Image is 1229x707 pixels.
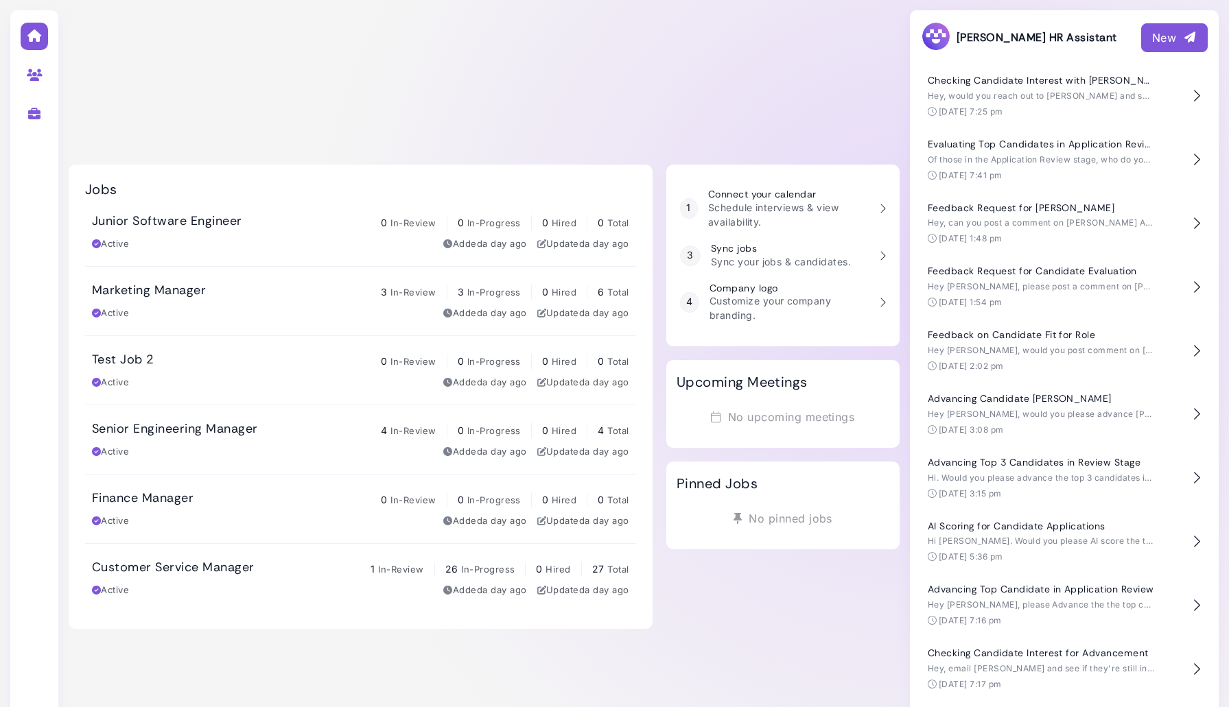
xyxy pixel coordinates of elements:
div: Active [92,376,129,390]
h4: Checking Candidate Interest with [PERSON_NAME] [928,75,1154,86]
span: Hired [552,287,576,298]
time: Aug 26, 2025 [585,515,629,526]
div: Active [92,307,129,320]
div: No upcoming meetings [677,404,889,430]
span: 0 [381,217,387,228]
p: Customize your company branding. [710,293,869,322]
span: 0 [458,355,464,367]
h4: Checking Candidate Interest for Advancement [928,647,1154,659]
div: Updated [537,376,629,390]
button: Evaluating Top Candidates in Application Review Of those in the Application Review stage, who do ... [921,128,1208,192]
span: In-Review [390,425,436,436]
div: Updated [537,445,629,459]
time: [DATE] 3:15 pm [939,488,1002,499]
time: Aug 26, 2025 [482,515,526,526]
span: 0 [598,217,604,228]
time: Aug 26, 2025 [482,376,526,387]
span: 27 [592,563,605,575]
h3: Marketing Manager [92,283,206,298]
h4: Advancing Candidate [PERSON_NAME] [928,393,1154,405]
time: [DATE] 7:16 pm [939,615,1002,625]
button: Feedback Request for [PERSON_NAME] Hey, can you post a comment on [PERSON_NAME] Applicant sharing... [921,192,1208,256]
span: In-Review [378,564,423,575]
time: Aug 26, 2025 [585,376,629,387]
h2: Jobs [85,181,117,197]
h4: Evaluating Top Candidates in Application Review [928,139,1154,150]
span: 0 [381,494,387,505]
span: Total [607,494,629,505]
div: Updated [537,584,629,597]
h4: Feedback on Candidate Fit for Role [928,329,1154,341]
div: Updated [537,237,629,251]
h3: Senior Engineering Manager [92,422,257,437]
time: [DATE] 1:48 pm [939,233,1003,243]
time: Aug 26, 2025 [585,238,629,249]
time: Aug 26, 2025 [482,238,526,249]
button: Feedback Request for Candidate Evaluation Hey [PERSON_NAME], please post a comment on [PERSON_NAM... [921,255,1208,319]
span: 0 [458,217,464,228]
time: Aug 26, 2025 [482,307,526,318]
div: Active [92,445,129,459]
div: Added [443,514,526,528]
a: Senior Engineering Manager 4 In-Review 0 In-Progress 0 Hired 4 Total Active Addeda day ago Update... [85,405,636,474]
time: [DATE] 5:36 pm [939,551,1003,562]
button: Advancing Top 3 Candidates in Review Stage Hi. Would you please advance the top 3 candidates in t... [921,446,1208,510]
span: 0 [542,217,548,228]
span: 4 [598,424,604,436]
div: New [1152,29,1197,46]
h3: Connect your calendar [708,189,869,200]
h2: Upcoming Meetings [677,374,808,390]
span: 3 [458,286,464,298]
div: Added [443,237,526,251]
h3: Customer Service Manager [92,560,255,575]
span: In-Progress [467,217,521,228]
span: Total [607,287,629,298]
span: 0 [542,424,548,436]
time: [DATE] 7:25 pm [939,106,1003,117]
button: Advancing Candidate [PERSON_NAME] Hey [PERSON_NAME], would you please advance [PERSON_NAME]? [DAT... [921,383,1208,446]
h3: Finance Manager [92,491,194,506]
time: Aug 26, 2025 [585,307,629,318]
div: Active [92,514,129,528]
time: [DATE] 3:08 pm [939,424,1004,435]
span: 0 [536,563,542,575]
time: Aug 26, 2025 [585,446,629,457]
time: [DATE] 7:41 pm [939,170,1003,180]
span: 4 [381,424,387,436]
span: In-Progress [467,356,521,367]
span: 0 [598,494,604,505]
a: Finance Manager 0 In-Review 0 In-Progress 0 Hired 0 Total Active Addeda day ago Updateda day ago [85,475,636,543]
span: Hey [PERSON_NAME], would you please advance [PERSON_NAME]? [928,409,1211,419]
span: Total [607,564,629,575]
a: Test Job 2 0 In-Review 0 In-Progress 0 Hired 0 Total Active Addeda day ago Updateda day ago [85,336,636,405]
span: In-Review [390,217,436,228]
div: No pinned jobs [677,505,889,531]
h3: Junior Software Engineer [92,214,242,229]
span: 0 [458,424,464,436]
span: 0 [381,355,387,367]
button: Feedback on Candidate Fit for Role Hey [PERSON_NAME], would you post comment on [PERSON_NAME] sha... [921,319,1208,383]
h4: Advancing Top 3 Candidates in Review Stage [928,457,1154,468]
h4: AI Scoring for Candidate Applications [928,520,1154,532]
h3: Test Job 2 [92,352,154,368]
a: 4 Company logo Customize your company branding. [673,276,893,330]
div: 1 [680,198,698,219]
span: Hired [552,217,576,228]
span: 0 [458,494,464,505]
time: [DATE] 2:02 pm [939,361,1004,371]
span: Total [607,217,629,228]
a: 3 Sync jobs Sync your jobs & candidates. [673,236,893,276]
span: In-Progress [467,425,521,436]
time: [DATE] 7:17 pm [939,679,1002,689]
h2: Pinned Jobs [677,475,758,492]
time: Aug 26, 2025 [482,446,526,457]
div: Added [443,445,526,459]
h4: Feedback Request for [PERSON_NAME] [928,202,1154,214]
span: 1 [371,563,375,575]
span: 0 [542,286,548,298]
span: Hired [552,356,576,367]
span: In-Progress [461,564,515,575]
span: Total [607,356,629,367]
div: Added [443,307,526,320]
span: Total [607,425,629,436]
